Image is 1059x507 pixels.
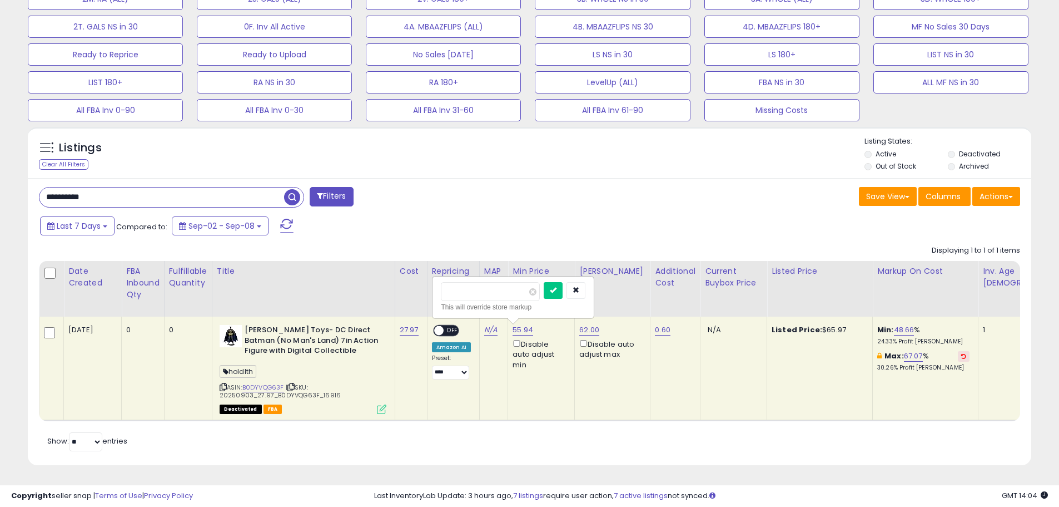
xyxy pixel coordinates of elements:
button: 4D. MBAAZFLIPS 180+ [704,16,859,38]
strong: Copyright [11,490,52,501]
p: 30.26% Profit [PERSON_NAME] [877,364,969,372]
div: Disable auto adjust max [579,338,642,360]
i: Revert to store-level Max Markup [961,353,966,359]
button: MF No Sales 30 Days [873,16,1028,38]
span: N/A [708,324,721,335]
span: holdlth [220,365,256,378]
span: All listings that are unavailable for purchase on Amazon for any reason other than out-of-stock [220,405,262,414]
div: Repricing [432,265,475,277]
div: ASIN: [220,325,386,413]
span: Compared to: [116,221,167,232]
label: Active [876,149,896,159]
a: 55.94 [513,324,533,336]
button: All FBA Inv 61-90 [535,99,690,121]
a: 67.07 [904,351,923,362]
div: Displaying 1 to 1 of 1 items [932,245,1020,256]
button: All FBA Inv 31-60 [366,99,521,121]
button: 2T. GALS NS in 30 [28,16,183,38]
button: Ready to Upload [197,43,352,66]
a: 7 active listings [614,490,668,501]
div: This will override store markup [441,302,585,313]
button: Sep-02 - Sep-08 [172,216,269,235]
div: Fulfillable Quantity [169,265,207,289]
div: Listed Price [772,265,868,277]
span: Last 7 Days [57,220,101,232]
button: 4B. MBAAZFLIPS NS 30 [535,16,690,38]
span: Columns [926,191,961,202]
button: 4A. MBAAZFLIPS (ALL) [366,16,521,38]
div: Date Created [68,265,117,289]
div: Markup on Cost [877,265,973,277]
img: 31ik1X7W2ML._SL40_.jpg [220,325,242,347]
div: Amazon AI [432,342,471,352]
div: Last InventoryLab Update: 3 hours ago, require user action, not synced. [374,491,1048,501]
button: LS NS in 30 [535,43,690,66]
button: RA 180+ [366,71,521,93]
b: [PERSON_NAME] Toys- DC Direct Batman (No Man's Land) 7in Action Figure with Digital Collectible [245,325,380,359]
a: 27.97 [400,324,419,336]
div: Disable auto adjust min [513,338,566,370]
button: Filters [310,187,353,206]
label: Deactivated [959,149,1001,159]
div: $65.97 [772,325,864,335]
label: Out of Stock [876,161,916,171]
span: FBA [263,405,282,414]
button: Save View [859,187,917,206]
button: ALL MF NS in 30 [873,71,1028,93]
span: OFF [444,326,461,336]
a: Privacy Policy [144,490,193,501]
a: 0.60 [655,324,670,336]
div: Title [217,265,390,277]
button: LIST 180+ [28,71,183,93]
button: LS 180+ [704,43,859,66]
div: % [877,351,969,372]
a: N/A [484,324,498,336]
a: 62.00 [579,324,599,336]
i: This overrides the store level max markup for this listing [877,352,882,360]
a: 48.66 [894,324,914,336]
button: Actions [972,187,1020,206]
th: The percentage added to the cost of goods (COGS) that forms the calculator for Min & Max prices. [873,261,978,317]
button: No Sales [DATE] [366,43,521,66]
div: [DATE] [68,325,113,335]
a: B0DYVQG63F [242,383,284,392]
button: Columns [918,187,971,206]
div: [PERSON_NAME] [579,265,645,277]
div: 0 [169,325,203,335]
button: Ready to Reprice [28,43,183,66]
div: seller snap | | [11,491,193,501]
div: FBA inbound Qty [126,265,160,301]
span: 2025-09-17 14:04 GMT [1002,490,1048,501]
button: 0F. Inv All Active [197,16,352,38]
button: All FBA Inv 0-90 [28,99,183,121]
b: Min: [877,324,894,335]
div: Additional Cost [655,265,695,289]
div: Clear All Filters [39,159,88,170]
button: RA NS in 30 [197,71,352,93]
b: Max: [884,351,904,361]
div: MAP [484,265,503,277]
span: Sep-02 - Sep-08 [188,220,255,232]
button: All FBA Inv 0-30 [197,99,352,121]
div: Current Buybox Price [705,265,762,289]
button: Missing Costs [704,99,859,121]
button: FBA NS in 30 [704,71,859,93]
span: | SKU: 20250903_27.97_B0DYVQG63F_16916 [220,383,341,400]
div: Preset: [432,355,471,380]
h5: Listings [59,140,102,156]
a: 7 listings [513,490,543,501]
div: 0 [126,325,156,335]
div: Cost [400,265,422,277]
p: Listing States: [864,136,1031,147]
a: Terms of Use [95,490,142,501]
button: LIST NS in 30 [873,43,1028,66]
button: LevelUp (ALL) [535,71,690,93]
span: Show: entries [47,436,127,446]
label: Archived [959,161,989,171]
p: 24.33% Profit [PERSON_NAME] [877,338,969,346]
button: Last 7 Days [40,216,115,235]
b: Listed Price: [772,324,822,335]
div: Min Price [513,265,570,277]
div: % [877,325,969,346]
